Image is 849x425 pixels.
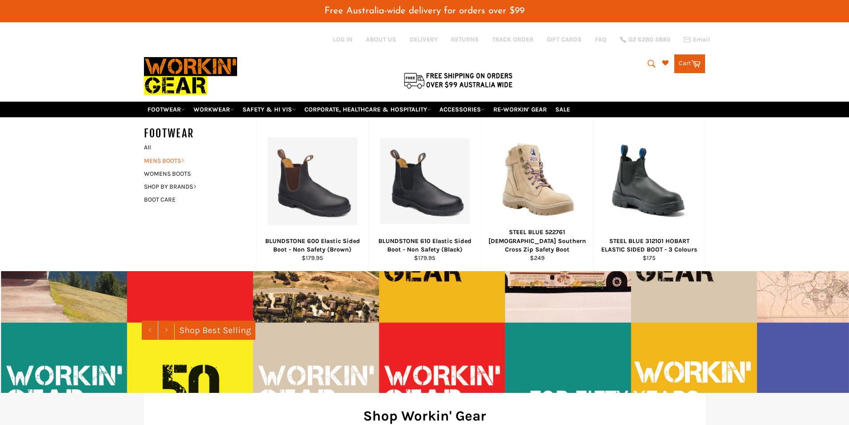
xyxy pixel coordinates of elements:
[492,136,582,226] img: STEEL BLUE 522761 Ladies Southern Cross Zip Safety Boot - Workin Gear
[410,35,438,44] a: DELIVERY
[380,138,470,224] img: BLUNDSTONE 610 Elastic Sided Boot - Non Safety - Workin Gear
[333,36,353,43] a: Log in
[684,36,710,43] a: Email
[262,237,363,254] div: BLUNDSTONE 600 Elastic Sided Boot - Non Safety (Brown)
[487,254,587,262] div: $249
[256,117,369,271] a: BLUNDSTONE 600 Elastic Sided Boot - Non Safety (Brown) - Workin Gear BLUNDSTONE 600 Elastic Sided...
[492,35,533,44] a: TRACK ORDER
[674,54,705,73] a: Cart
[605,141,694,221] img: STEEL BLUE 312101 HOBART ELASTIC SIDED BOOT - Workin' Gear
[175,321,255,340] a: Shop Best Selling
[139,180,247,193] a: SHOP BY BRANDS
[324,6,525,16] span: Free Australia-wide delivery for orders over $99
[620,37,670,43] a: 02 6280 5885
[599,237,699,254] div: STEEL BLUE 312101 HOBART ELASTIC SIDED BOOT - 3 Colours
[301,102,435,117] a: CORPORATE, HEALTHCARE & HOSPITALITY
[139,154,247,167] a: MENS BOOTS
[552,102,574,117] a: SALE
[436,102,488,117] a: ACCESSORIES
[481,117,593,271] a: STEEL BLUE 522761 Ladies Southern Cross Zip Safety Boot - Workin Gear STEEL BLUE 522761 [DEMOGRAP...
[268,137,357,225] img: BLUNDSTONE 600 Elastic Sided Boot - Non Safety (Brown) - Workin Gear
[139,141,256,154] a: All
[369,117,481,271] a: BLUNDSTONE 610 Elastic Sided Boot - Non Safety - Workin Gear BLUNDSTONE 610 Elastic Sided Boot - ...
[402,71,514,90] img: Flat $9.95 shipping Australia wide
[547,35,582,44] a: GIFT CARDS
[490,102,550,117] a: RE-WORKIN' GEAR
[190,102,238,117] a: WORKWEAR
[451,35,479,44] a: RETURNS
[144,51,237,101] img: Workin Gear leaders in Workwear, Safety Boots, PPE, Uniforms. Australia's No.1 in Workwear
[487,228,587,254] div: STEEL BLUE 522761 [DEMOGRAPHIC_DATA] Southern Cross Zip Safety Boot
[628,37,670,43] span: 02 6280 5885
[139,167,247,180] a: WOMENS BOOTS
[693,37,710,43] span: Email
[144,102,189,117] a: FOOTWEAR
[374,237,475,254] div: BLUNDSTONE 610 Elastic Sided Boot - Non Safety (Black)
[144,126,256,141] h5: FOOTWEAR
[593,117,705,271] a: STEEL BLUE 312101 HOBART ELASTIC SIDED BOOT - Workin' Gear STEEL BLUE 312101 HOBART ELASTIC SIDED...
[366,35,396,44] a: ABOUT US
[139,193,247,206] a: BOOT CARE
[374,254,475,262] div: $179.95
[239,102,299,117] a: SAFETY & HI VIS
[595,35,607,44] a: FAQ
[262,254,363,262] div: $179.95
[599,254,699,262] div: $175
